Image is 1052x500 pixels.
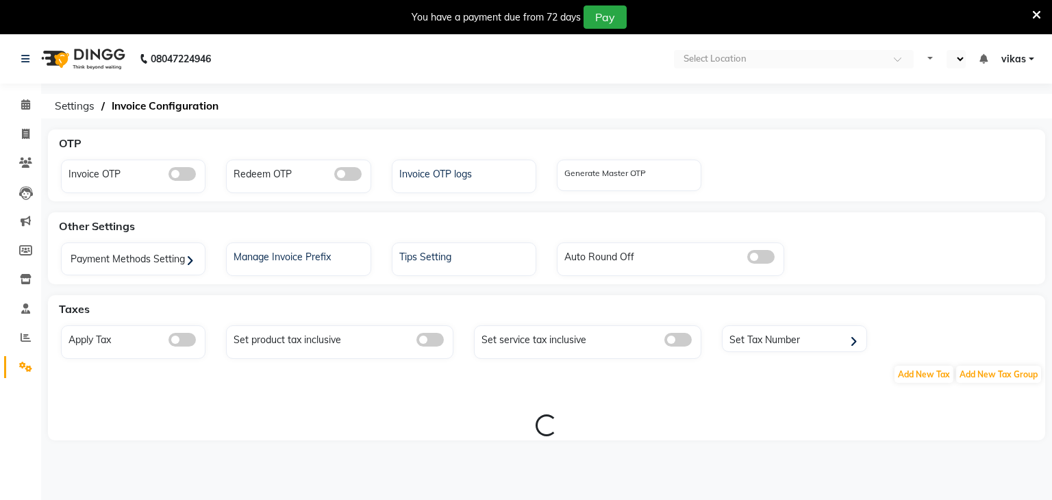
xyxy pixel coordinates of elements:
div: You have a payment due from 72 days [412,10,581,25]
span: Add New Tax [894,366,953,383]
div: Select Location [684,52,747,66]
div: Auto Round Off [561,247,784,264]
div: Tips Setting [396,247,536,264]
button: Pay [584,5,627,29]
span: Add New Tax Group [956,366,1041,383]
div: Set Tax Number [726,329,866,350]
div: Set service tax inclusive [478,329,701,347]
a: Invoice OTP logs [392,164,536,182]
span: vikas [1001,52,1026,66]
div: Set product tax inclusive [230,329,453,347]
div: Invoice OTP logs [396,164,536,182]
label: Generate Master OTP [564,167,646,179]
span: Settings [48,94,101,118]
a: Tips Setting [392,247,536,264]
div: Invoice OTP [65,164,205,182]
div: Redeem OTP [230,164,370,182]
div: Manage Invoice Prefix [230,247,370,264]
div: Payment Methods Setting [65,247,205,275]
div: Apply Tax [65,329,205,347]
a: Add New Tax [893,368,955,380]
a: Add New Tax Group [955,368,1042,380]
a: Manage Invoice Prefix [227,247,370,264]
span: Invoice Configuration [105,94,225,118]
b: 08047224946 [151,40,211,78]
img: logo [35,40,129,78]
